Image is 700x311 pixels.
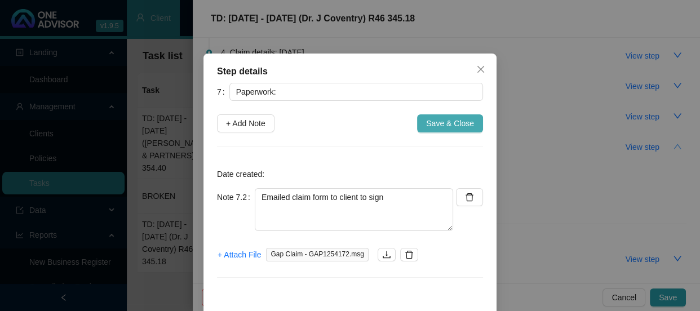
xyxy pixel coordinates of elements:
[217,168,483,180] p: Date created:
[405,250,414,259] span: delete
[217,65,483,78] div: Step details
[266,248,368,261] span: Gap Claim - GAP1254172.msg
[382,250,391,259] span: download
[217,114,274,132] button: + Add Note
[255,188,453,231] textarea: Emailed claim form to client to sign
[417,114,483,132] button: Save & Close
[476,65,485,74] span: close
[472,60,490,78] button: Close
[217,246,262,264] button: + Attach File
[226,117,265,130] span: + Add Note
[218,248,261,261] span: + Attach File
[217,188,255,206] label: Note 7.2
[217,83,229,101] label: 7
[465,193,474,202] span: delete
[426,117,474,130] span: Save & Close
